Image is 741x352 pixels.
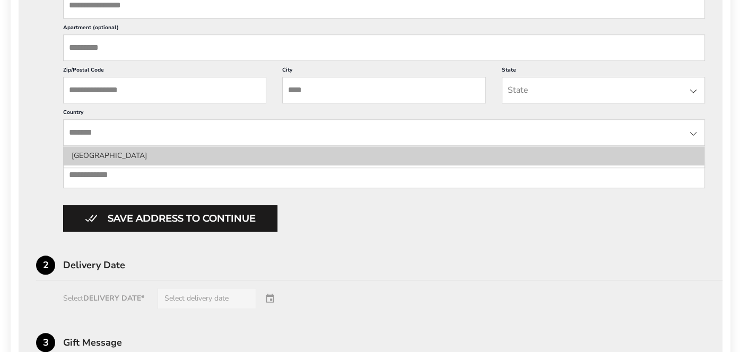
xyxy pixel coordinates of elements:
[63,24,705,34] label: Apartment (optional)
[64,146,704,165] li: [GEOGRAPHIC_DATA]
[502,77,705,103] input: State
[63,109,705,119] label: Country
[63,205,277,232] button: Button save address
[63,66,266,77] label: Zip/Postal Code
[63,338,722,347] div: Gift Message
[63,260,722,270] div: Delivery Date
[36,256,55,275] div: 2
[63,34,705,61] input: Apartment
[63,77,266,103] input: ZIP
[63,119,705,146] input: State
[282,77,485,103] input: City
[36,333,55,352] div: 3
[282,66,485,77] label: City
[502,66,705,77] label: State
